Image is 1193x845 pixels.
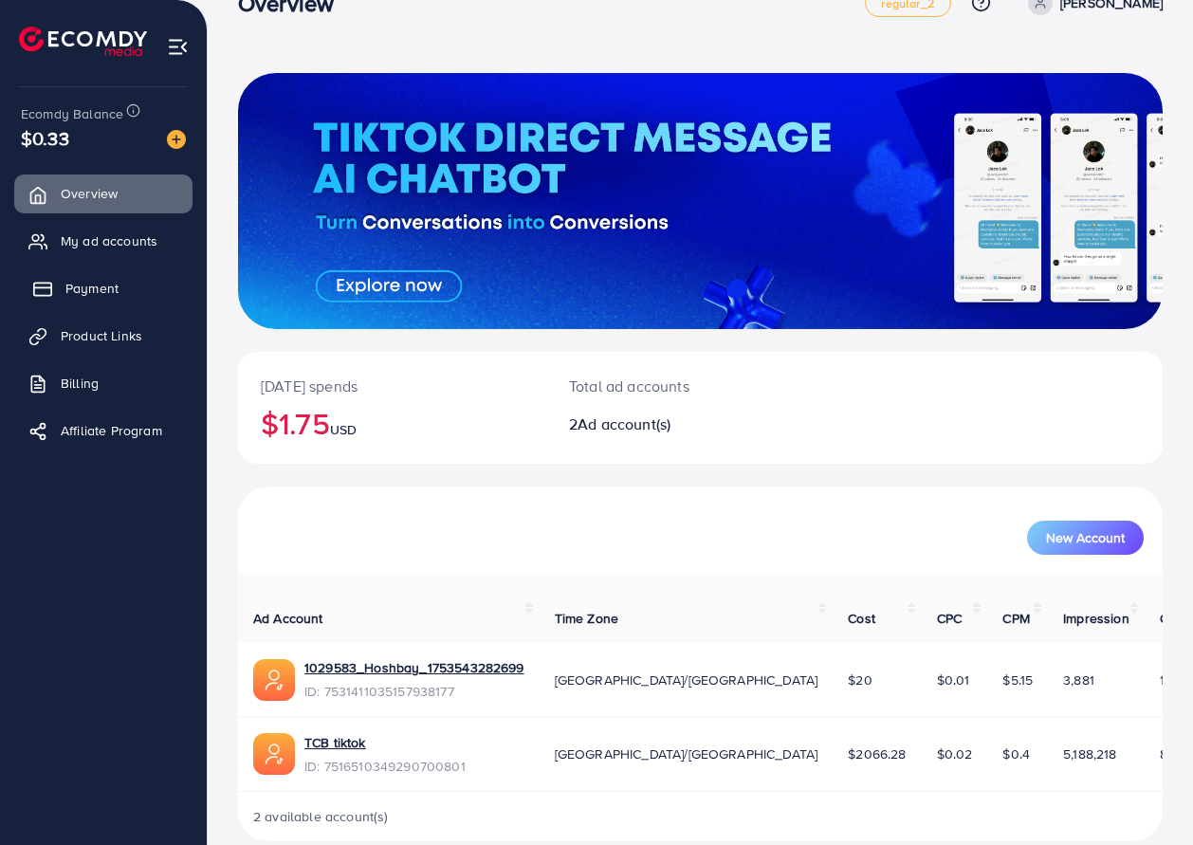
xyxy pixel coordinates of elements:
[1160,670,1191,689] span: 1,383
[304,733,466,752] a: TCB tiktok
[253,659,295,701] img: ic-ads-acc.e4c84228.svg
[61,184,118,203] span: Overview
[14,222,193,260] a: My ad accounts
[1063,670,1094,689] span: 3,881
[253,733,295,775] img: ic-ads-acc.e4c84228.svg
[61,231,157,250] span: My ad accounts
[937,670,970,689] span: $0.01
[330,420,357,439] span: USD
[261,375,523,397] p: [DATE] spends
[14,412,193,450] a: Affiliate Program
[167,36,189,58] img: menu
[569,375,755,397] p: Total ad accounts
[1063,609,1129,628] span: Impression
[167,130,186,149] img: image
[1002,670,1033,689] span: $5.15
[304,757,466,776] span: ID: 7516510349290700801
[21,124,69,152] span: $0.33
[555,744,818,763] span: [GEOGRAPHIC_DATA]/[GEOGRAPHIC_DATA]
[14,364,193,402] a: Billing
[65,279,119,298] span: Payment
[848,744,906,763] span: $2066.28
[304,682,524,701] span: ID: 7531411035157938177
[1112,760,1179,831] iframe: Chat
[1063,744,1116,763] span: 5,188,218
[253,807,389,826] span: 2 available account(s)
[61,326,142,345] span: Product Links
[555,609,618,628] span: Time Zone
[848,609,875,628] span: Cost
[14,317,193,355] a: Product Links
[1046,531,1125,544] span: New Account
[848,670,872,689] span: $20
[937,744,973,763] span: $0.02
[261,405,523,441] h2: $1.75
[61,421,162,440] span: Affiliate Program
[21,104,123,123] span: Ecomdy Balance
[61,374,99,393] span: Billing
[555,670,818,689] span: [GEOGRAPHIC_DATA]/[GEOGRAPHIC_DATA]
[14,269,193,307] a: Payment
[578,413,670,434] span: Ad account(s)
[937,609,962,628] span: CPC
[1002,744,1030,763] span: $0.4
[1027,521,1144,555] button: New Account
[304,658,524,677] a: 1029583_Hoshbay_1753543282699
[253,609,323,628] span: Ad Account
[569,415,755,433] h2: 2
[19,27,147,56] img: logo
[14,175,193,212] a: Overview
[1002,609,1029,628] span: CPM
